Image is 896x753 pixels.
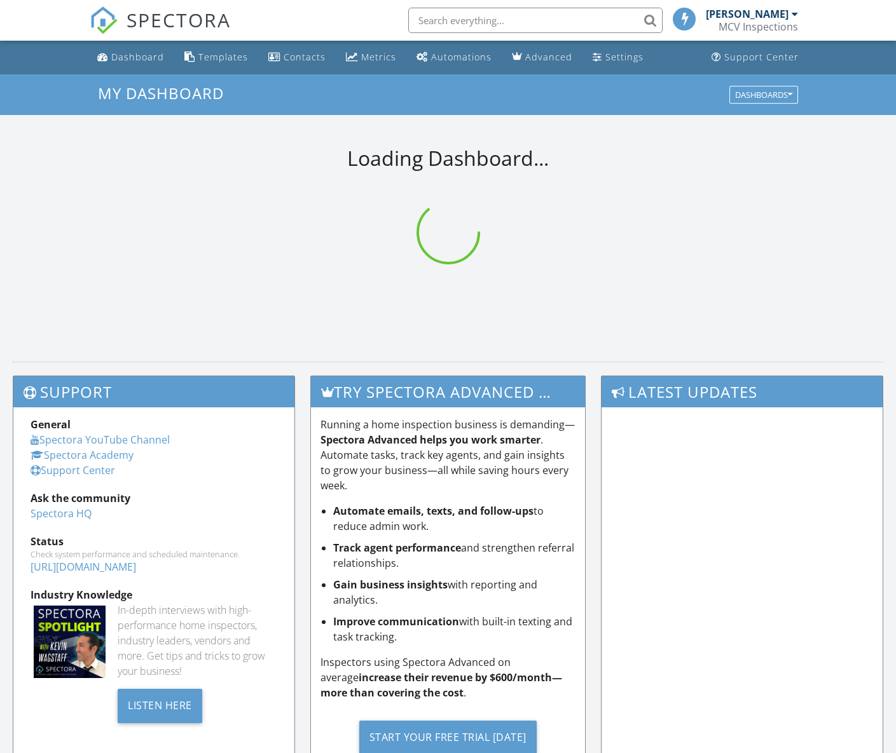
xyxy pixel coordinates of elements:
li: to reduce admin work. [333,503,575,534]
div: Contacts [284,51,326,63]
p: Inspectors using Spectora Advanced on average . [320,655,575,700]
div: Status [31,534,277,549]
a: Listen Here [118,698,202,712]
div: Advanced [525,51,572,63]
strong: Automate emails, texts, and follow-ups [333,504,534,518]
div: Dashboards [735,90,792,99]
strong: Track agent performance [333,541,461,555]
a: Support Center [31,463,115,477]
div: Check system performance and scheduled maintenance. [31,549,277,559]
strong: General [31,417,71,431]
div: Dashboard [111,51,164,63]
h3: Support [13,376,294,407]
strong: Gain business insights [333,578,448,592]
div: Automations [431,51,492,63]
a: Support Center [706,46,804,69]
span: SPECTORA [127,6,231,33]
div: Ask the community [31,491,277,506]
p: Running a home inspection business is demanding— . Automate tasks, track key agents, and gain ins... [320,417,575,493]
a: Settings [588,46,649,69]
div: Templates [198,51,248,63]
div: MCV Inspections [719,20,798,33]
a: SPECTORA [90,17,231,44]
a: Spectora Academy [31,448,134,462]
strong: Spectora Advanced helps you work smarter [320,433,541,447]
li: with built-in texting and task tracking. [333,614,575,644]
h3: Latest Updates [602,376,883,407]
a: Metrics [341,46,401,69]
li: with reporting and analytics. [333,577,575,607]
a: Automations (Basic) [411,46,497,69]
h3: Try spectora advanced [DATE] [311,376,584,407]
a: Contacts [263,46,331,69]
a: Dashboard [92,46,169,69]
a: Templates [179,46,253,69]
div: [PERSON_NAME] [706,8,789,20]
li: and strengthen referral relationships. [333,540,575,571]
span: My Dashboard [98,83,224,104]
div: In-depth interviews with high-performance home inspectors, industry leaders, vendors and more. Ge... [118,602,277,679]
a: Advanced [507,46,577,69]
div: Settings [605,51,644,63]
div: Metrics [361,51,396,63]
button: Dashboards [729,86,798,104]
input: Search everything... [408,8,663,33]
img: The Best Home Inspection Software - Spectora [90,6,118,34]
a: [URL][DOMAIN_NAME] [31,560,136,574]
img: Spectoraspolightmain [34,606,106,677]
strong: Improve communication [333,614,459,628]
div: Support Center [724,51,799,63]
div: Industry Knowledge [31,587,277,602]
a: Spectora HQ [31,506,92,520]
a: Spectora YouTube Channel [31,433,170,447]
strong: increase their revenue by $600/month—more than covering the cost [320,670,562,700]
div: Listen Here [118,689,202,723]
